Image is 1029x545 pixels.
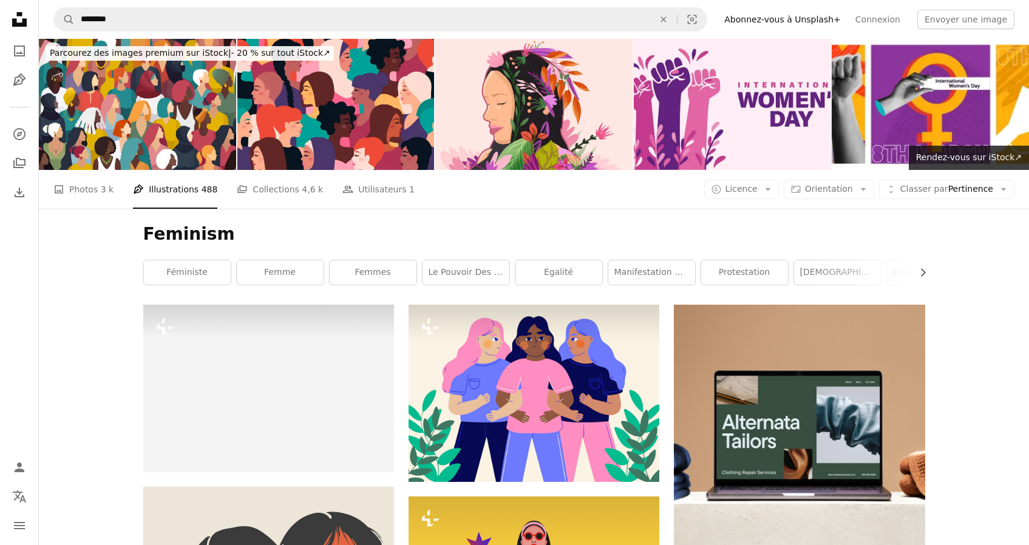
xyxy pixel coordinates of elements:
a: Photos 3 k [53,170,114,209]
button: faire défiler la liste vers la droite [912,260,925,285]
img: Journée de la femme 8 mars dans la conception de la collection des années 90 de collage mixte à l... [832,39,1029,170]
a: égalité [515,260,602,285]
a: Photos [7,39,32,63]
button: Orientation [784,180,874,199]
a: Manifestation contre le féminisme [608,260,695,285]
a: Connexion / S’inscrire [7,455,32,479]
img: Inégalité des chances d’affaires entre hommes et femmes d’affaires Illustration vectorielle du bl... [143,305,394,472]
span: Orientation [805,184,853,194]
a: Utilisateurs 1 [342,170,415,209]
span: Classer par [900,184,948,194]
a: protestation [701,260,788,285]
span: - 20 % sur tout iStock ↗ [50,48,330,58]
button: Langue [7,484,32,509]
a: féministe [144,260,231,285]
button: Classer parPertinence [879,180,1014,199]
a: Connexion [848,10,908,29]
a: Rendez-vous sur iStock↗ [909,146,1029,170]
button: Licence [704,180,779,199]
span: Parcourez des images premium sur iStock | [50,48,231,58]
span: Rendez-vous sur iStock ↗ [916,152,1022,162]
span: 3 k [101,183,114,196]
a: Un groupe de femmes debout les unes à côté des autres [409,388,659,399]
a: femmes [330,260,416,285]
button: Envoyer une image [917,10,1014,29]
a: Inégalité des chances d’affaires entre hommes et femmes d’affaires Illustration vectorielle du bl... [143,383,394,394]
span: 4,6 k [302,183,323,196]
img: Women's Day [435,39,633,170]
a: [DEMOGRAPHIC_DATA] [794,260,881,285]
a: Historique de téléchargement [7,180,32,205]
a: Abonnez-vous à Unsplash+ [717,10,848,29]
img: Différents modèles sans couture pour les femmes [237,39,435,170]
a: Explorer [7,122,32,146]
button: Menu [7,513,32,538]
button: Rechercher sur Unsplash [54,8,75,31]
img: Poing levé - Journée internationale de la femme - Fond clair [634,39,831,170]
img: Multi-ethnic Group of People. Seamless Pattern. [39,39,236,170]
button: Recherche de visuels [678,8,707,31]
form: Rechercher des visuels sur tout le site [53,7,707,32]
span: 1 [409,183,415,196]
a: Parcourez des images premium sur iStock|- 20 % sur tout iStock↗ [39,39,341,68]
a: Le pouvoir des filles [423,260,509,285]
button: Effacer [650,8,677,31]
a: Collections [7,151,32,175]
h1: Feminism [143,223,925,245]
a: Illustrations [7,68,32,92]
a: Collections 4,6 k [237,170,323,209]
a: femme [237,260,324,285]
span: Pertinence [900,183,993,195]
span: Licence [725,184,758,194]
a: l’égalité des sexes [887,260,974,285]
img: Un groupe de femmes debout les unes à côté des autres [409,305,659,482]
